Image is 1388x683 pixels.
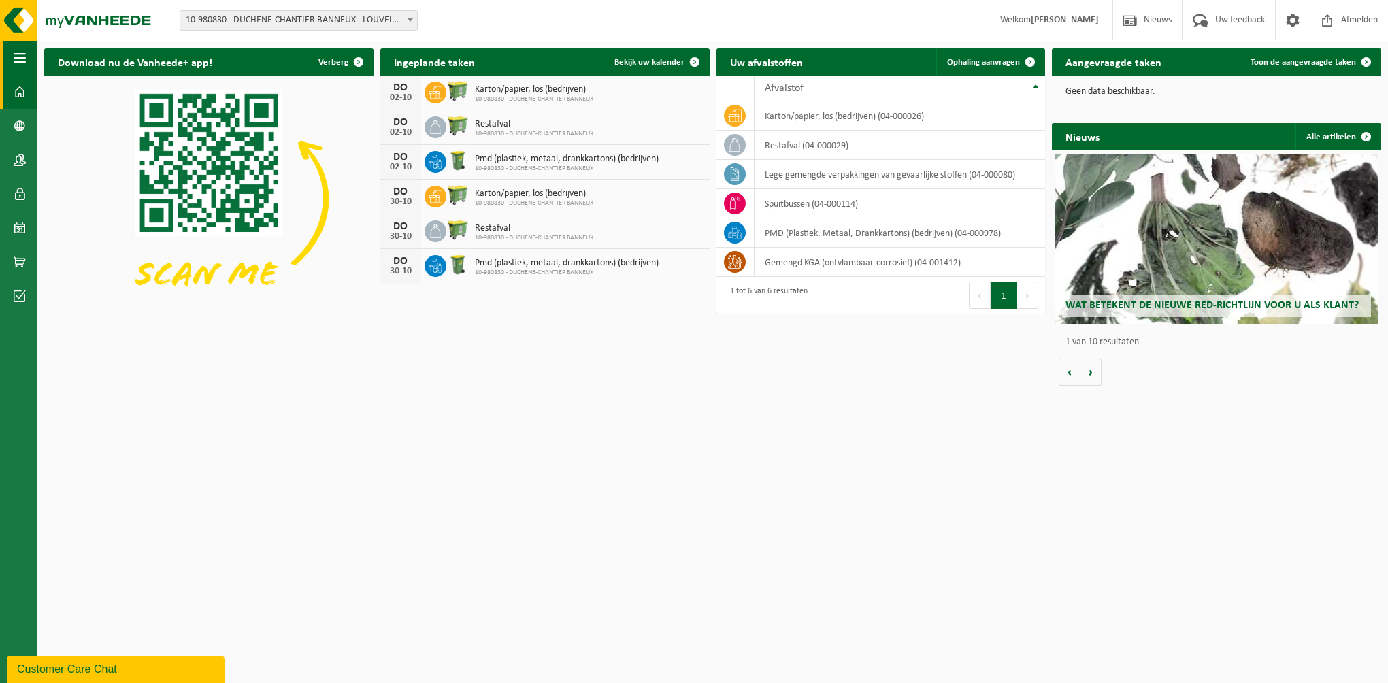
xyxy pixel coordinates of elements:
[1240,48,1380,76] a: Toon de aangevraagde taken
[475,269,659,277] span: 10-980830 - DUCHENE-CHANTIER BANNEUX
[1251,58,1356,67] span: Toon de aangevraagde taken
[1295,123,1380,150] a: Alle artikelen
[387,256,414,267] div: DO
[475,234,593,242] span: 10-980830 - DUCHENE-CHANTIER BANNEUX
[1080,359,1102,386] button: Volgende
[604,48,708,76] a: Bekijk uw kalender
[387,221,414,232] div: DO
[387,163,414,172] div: 02-10
[446,80,469,103] img: WB-0660-HPE-GN-50
[446,184,469,207] img: WB-0660-HPE-GN-50
[387,152,414,163] div: DO
[475,188,593,199] span: Karton/papier, los (bedrijven)
[1065,300,1359,311] span: Wat betekent de nieuwe RED-richtlijn voor u als klant?
[1017,282,1038,309] button: Next
[446,253,469,276] img: WB-0240-HPE-GN-50
[755,218,1045,248] td: PMD (Plastiek, Metaal, Drankkartons) (bedrijven) (04-000978)
[475,84,593,95] span: Karton/papier, los (bedrijven)
[1055,154,1378,324] a: Wat betekent de nieuwe RED-richtlijn voor u als klant?
[387,93,414,103] div: 02-10
[755,131,1045,160] td: restafval (04-000029)
[755,160,1045,189] td: lege gemengde verpakkingen van gevaarlijke stoffen (04-000080)
[387,117,414,128] div: DO
[44,48,226,75] h2: Download nu de Vanheede+ app!
[475,223,593,234] span: Restafval
[475,258,659,269] span: Pmd (plastiek, metaal, drankkartons) (bedrijven)
[387,186,414,197] div: DO
[755,101,1045,131] td: karton/papier, los (bedrijven) (04-000026)
[446,218,469,241] img: WB-0660-HPE-GN-50
[387,197,414,207] div: 30-10
[475,165,659,173] span: 10-980830 - DUCHENE-CHANTIER BANNEUX
[614,58,684,67] span: Bekijk uw kalender
[387,232,414,241] div: 30-10
[969,282,991,309] button: Previous
[755,189,1045,218] td: spuitbussen (04-000114)
[387,267,414,276] div: 30-10
[475,154,659,165] span: Pmd (plastiek, metaal, drankkartons) (bedrijven)
[475,119,593,130] span: Restafval
[765,83,804,94] span: Afvalstof
[755,248,1045,277] td: gemengd KGA (ontvlambaar-corrosief) (04-001412)
[475,130,593,138] span: 10-980830 - DUCHENE-CHANTIER BANNEUX
[180,10,418,31] span: 10-980830 - DUCHENE-CHANTIER BANNEUX - LOUVEIGNÉ
[380,48,489,75] h2: Ingeplande taken
[387,128,414,137] div: 02-10
[1031,15,1099,25] strong: [PERSON_NAME]
[446,149,469,172] img: WB-0240-HPE-GN-50
[446,114,469,137] img: WB-0660-HPE-GN-50
[387,82,414,93] div: DO
[475,199,593,207] span: 10-980830 - DUCHENE-CHANTIER BANNEUX
[1052,48,1175,75] h2: Aangevraagde taken
[7,653,227,683] iframe: chat widget
[1059,359,1080,386] button: Vorige
[991,282,1017,309] button: 1
[308,48,372,76] button: Verberg
[44,76,374,322] img: Download de VHEPlus App
[1052,123,1113,150] h2: Nieuws
[716,48,816,75] h2: Uw afvalstoffen
[318,58,348,67] span: Verberg
[723,280,808,310] div: 1 tot 6 van 6 resultaten
[936,48,1044,76] a: Ophaling aanvragen
[947,58,1020,67] span: Ophaling aanvragen
[475,95,593,103] span: 10-980830 - DUCHENE-CHANTIER BANNEUX
[1065,337,1374,347] p: 1 van 10 resultaten
[1065,87,1368,97] p: Geen data beschikbaar.
[180,11,417,30] span: 10-980830 - DUCHENE-CHANTIER BANNEUX - LOUVEIGNÉ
